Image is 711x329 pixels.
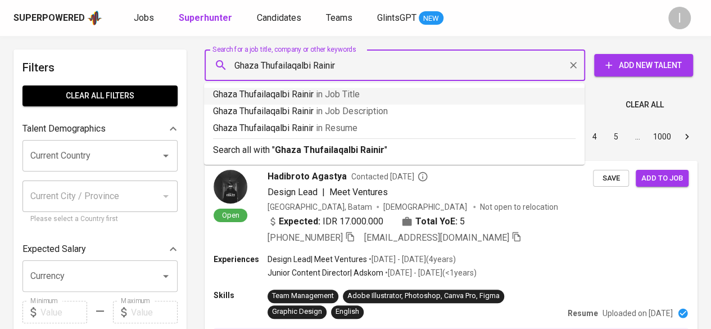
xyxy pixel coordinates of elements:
div: English [336,307,359,317]
input: Value [131,301,178,323]
p: Resume [568,308,598,319]
span: Hadibroto Agastya [268,170,347,183]
p: Not open to relocation [480,201,558,213]
div: I [668,7,691,29]
div: Graphic Design [272,307,322,317]
b: Total YoE: [415,215,458,228]
span: Contacted [DATE] [351,171,428,182]
p: Experiences [214,254,268,265]
button: Save [593,170,629,187]
p: Search all with " " [213,143,576,157]
span: NEW [419,13,443,24]
button: Clear All [621,94,668,115]
span: Add New Talent [603,58,684,73]
span: Add to job [641,172,683,185]
span: Meet Ventures [329,187,388,197]
span: Design Lead [268,187,318,197]
span: Candidates [257,12,301,23]
b: Ghaza Thufailaqalbi Rainir [275,145,384,155]
span: [PHONE_NUMBER] [268,232,343,243]
button: Clear [565,57,581,73]
p: Talent Demographics [22,122,106,136]
div: Team Management [272,291,334,301]
svg: By Batam recruiter [417,171,428,182]
a: Teams [326,11,355,25]
nav: pagination navigation [499,128,698,146]
span: Clear All filters [31,89,169,103]
p: Please select a Country first [30,214,170,225]
img: app logo [87,10,102,26]
div: [GEOGRAPHIC_DATA], Batam [268,201,372,213]
span: Jobs [134,12,154,23]
button: Add New Talent [594,54,693,76]
div: Talent Demographics [22,118,178,140]
span: Open [218,210,244,220]
span: [EMAIL_ADDRESS][DOMAIN_NAME] [364,232,509,243]
span: in Resume [316,123,357,133]
p: • [DATE] - [DATE] ( 4 years ) [367,254,456,265]
p: Junior Content Director | Adskom [268,267,383,278]
img: abdaaa96f8bf957fa8a3999f08da86e2.jpg [214,170,247,204]
p: Uploaded on [DATE] [603,308,673,319]
button: Go to next page [678,128,696,146]
button: Go to page 5 [607,128,625,146]
div: IDR 17.000.000 [268,215,383,228]
span: in Job Title [316,89,360,100]
span: in Job Description [316,106,388,116]
span: | [322,186,325,199]
input: Value [40,301,87,323]
a: Superhunter [179,11,234,25]
button: Go to page 4 [586,128,604,146]
a: Superpoweredapp logo [13,10,102,26]
span: Teams [326,12,352,23]
span: [DEMOGRAPHIC_DATA] [383,201,469,213]
div: Superpowered [13,12,85,25]
div: … [628,131,646,142]
a: Candidates [257,11,304,25]
div: Expected Salary [22,238,178,260]
a: Jobs [134,11,156,25]
button: Go to page 1000 [650,128,674,146]
div: Adobe Illustrator, Photoshop, Canva Pro, Figma [347,291,500,301]
b: Superhunter [179,12,232,23]
b: Expected: [279,215,320,228]
p: Skills [214,290,268,301]
p: Design Lead | Meet Ventures [268,254,367,265]
p: Ghaza Thufailaqalbi Rainir [213,88,576,101]
p: • [DATE] - [DATE] ( <1 years ) [383,267,477,278]
button: Clear All filters [22,85,178,106]
span: Save [599,172,623,185]
button: Open [158,148,174,164]
button: Open [158,268,174,284]
a: GlintsGPT NEW [377,11,443,25]
button: Add to job [636,170,689,187]
span: 5 [460,215,465,228]
h6: Filters [22,58,178,76]
span: Clear All [626,98,664,112]
span: GlintsGPT [377,12,416,23]
p: Expected Salary [22,242,86,256]
p: Ghaza Thufailaqalbi Rainir [213,121,576,135]
p: Ghaza Thufailaqalbi Rainir [213,105,576,118]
